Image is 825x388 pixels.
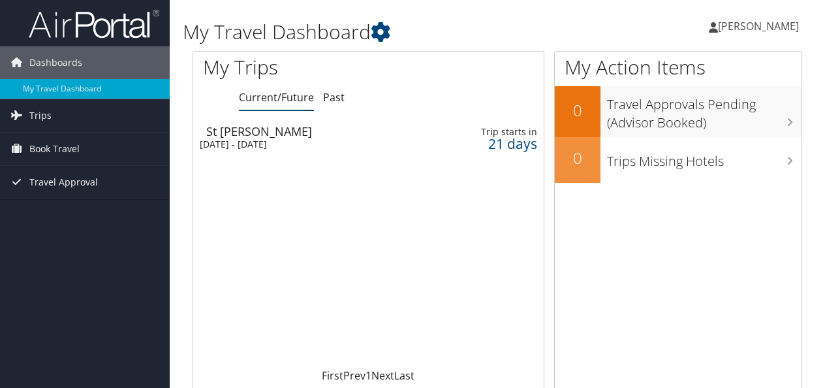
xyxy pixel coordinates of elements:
a: Last [394,368,414,383]
h2: 0 [555,99,600,121]
div: St [PERSON_NAME] [206,125,422,137]
span: Travel Approval [29,166,98,199]
a: 1 [366,368,371,383]
a: Current/Future [239,90,314,105]
a: Next [371,368,394,383]
a: Prev [343,368,366,383]
span: [PERSON_NAME] [718,19,799,33]
h3: Travel Approvals Pending (Advisor Booked) [607,89,802,132]
h2: 0 [555,147,600,169]
h1: My Trips [203,54,388,81]
a: Past [323,90,345,105]
div: Trip starts in [462,126,537,138]
h1: My Travel Dashboard [183,18,602,46]
div: 21 days [462,138,537,150]
a: First [322,368,343,383]
div: [DATE] - [DATE] [200,138,416,150]
span: Dashboards [29,46,82,79]
img: airportal-logo.png [29,8,159,39]
span: Trips [29,99,52,132]
h3: Trips Missing Hotels [607,146,802,170]
span: Book Travel [29,133,80,165]
a: [PERSON_NAME] [709,7,812,46]
h1: My Action Items [555,54,802,81]
a: 0Trips Missing Hotels [555,137,802,183]
a: 0Travel Approvals Pending (Advisor Booked) [555,86,802,137]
